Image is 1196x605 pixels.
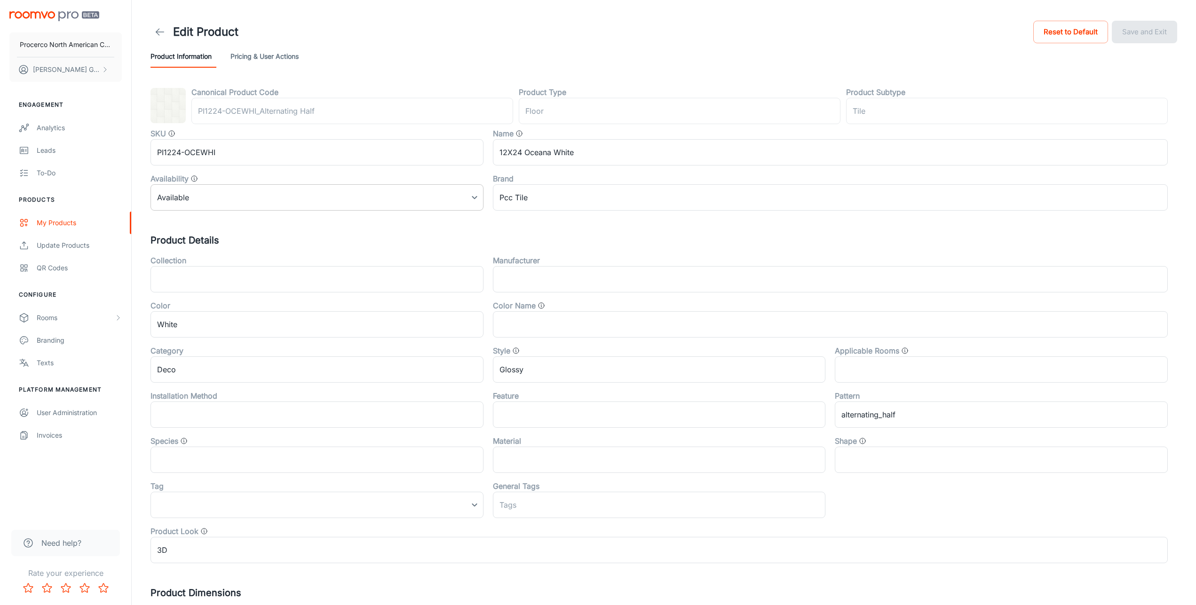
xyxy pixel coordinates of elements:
[41,537,81,549] span: Need help?
[37,240,122,251] div: Update Products
[835,435,857,447] label: Shape
[150,233,1177,247] h5: Product Details
[493,390,519,401] label: Feature
[37,168,122,178] div: To-do
[9,57,122,82] button: [PERSON_NAME] Gloce
[56,579,75,597] button: Rate 3 star
[9,11,99,21] img: Roomvo PRO Beta
[191,86,278,98] label: Canonical Product Code
[37,263,122,273] div: QR Codes
[150,45,212,68] button: Product Information
[180,437,188,445] svg: Product species, such as "Oak"
[150,173,189,184] label: Availability
[538,302,545,309] svg: General color categories. i.e Cloud, Eclipse, Gallery Opening
[37,430,122,440] div: Invoices
[497,496,822,514] input: Tags
[37,218,122,228] div: My Products
[835,345,899,356] label: Applicable Rooms
[94,579,113,597] button: Rate 5 star
[200,527,208,535] svg: Overall product aesthetic, such as Wood Look, Stone Look
[9,32,122,57] button: Procerco North American Corporation
[37,358,122,368] div: Texts
[168,130,175,137] svg: SKU for the product
[19,579,38,597] button: Rate 1 star
[150,435,178,447] label: Species
[8,567,124,579] p: Rate your experience
[150,390,217,401] label: Installation Method
[846,86,905,98] label: Product Subtype
[150,586,1177,600] h5: Product Dimensions
[512,347,520,354] svg: Product style, such as "Traditional" or "Minimalist"
[493,173,514,184] label: Brand
[33,64,99,75] p: [PERSON_NAME] Gloce
[173,24,238,40] h1: Edit Product
[150,300,170,311] label: Color
[37,123,122,133] div: Analytics
[20,39,111,50] p: Procerco North American Corporation
[150,128,166,139] label: SKU
[75,579,94,597] button: Rate 4 star
[230,45,299,68] button: Pricing & User Actions
[493,255,540,266] label: Manufacturer
[150,480,164,492] label: Tag
[493,480,539,492] label: General Tags
[859,437,866,445] svg: Shape of the product, such as "Rectangle", "Runner"
[901,347,909,354] svg: The type of rooms this product can be applied to
[493,345,510,356] label: Style
[38,579,56,597] button: Rate 2 star
[519,86,566,98] label: Product Type
[37,335,122,346] div: Branding
[150,88,186,123] img: 12X24 Oceana White
[37,145,122,156] div: Leads
[835,390,860,401] label: Pattern
[150,526,198,537] label: Product Look
[493,435,521,447] label: Material
[1033,21,1108,43] button: Reset to Default
[150,184,483,211] div: Available
[37,408,122,418] div: User Administration
[493,300,536,311] label: Color Name
[190,175,198,182] svg: Value that determines whether the product is available, discontinued, or out of stock
[150,345,183,356] label: Category
[150,255,186,266] label: Collection
[37,313,114,323] div: Rooms
[515,130,523,137] svg: Product name
[493,128,514,139] label: Name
